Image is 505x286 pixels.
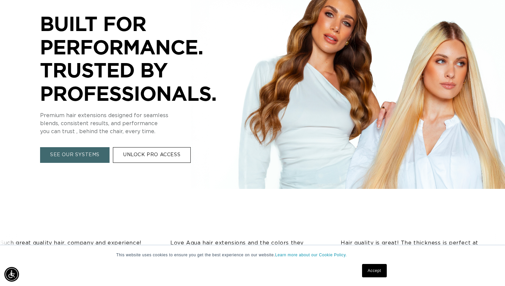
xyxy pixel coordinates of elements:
[170,239,314,256] p: Love Aqua hair extensions and the colors they have are amazing!
[40,127,240,135] p: you can trust , behind the chair, every time.
[40,111,240,119] p: Premium hair extensions designed for seamless
[113,147,191,163] a: UNLOCK PRO ACCESS
[40,119,240,127] p: blends, consistent results, and performance
[472,254,505,286] iframe: Chat Widget
[116,252,389,258] p: This website uses cookies to ensure you get the best experience on our website.
[4,267,19,282] div: Accessibility Menu
[40,147,110,163] a: SEE OUR SYSTEMS
[362,264,387,277] a: Accept
[275,253,347,257] a: Learn more about our Cookie Policy.
[40,12,240,105] p: BUILT FOR PERFORMANCE. TRUSTED BY PROFESSIONALS.
[340,239,484,265] p: Hair quality is great! The thickness is perfect at the seam and not as heavy machine weft. It gav...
